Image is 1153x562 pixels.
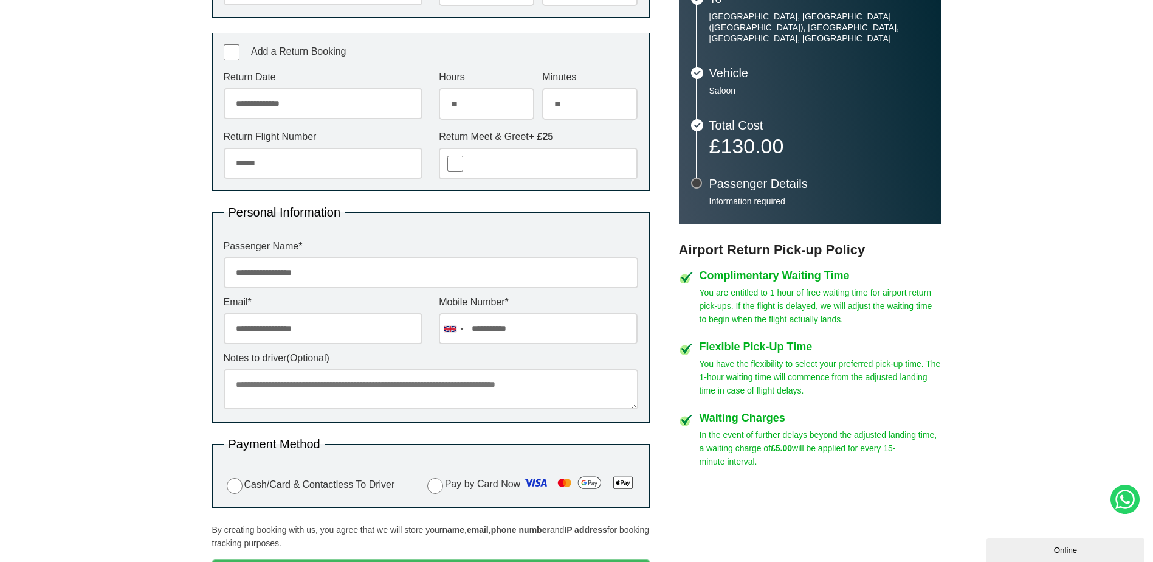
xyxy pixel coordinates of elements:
[212,523,650,550] p: By creating booking with us, you agree that we will store your , , and for booking tracking purpo...
[709,178,929,190] h3: Passenger Details
[709,196,929,207] p: Information required
[224,44,239,60] input: Add a Return Booking
[709,137,929,154] p: £
[439,72,534,82] label: Hours
[224,241,638,251] label: Passenger Name
[439,297,638,307] label: Mobile Number
[224,297,422,307] label: Email
[700,341,941,352] h4: Flexible Pick-Up Time
[679,242,941,258] h3: Airport Return Pick-up Policy
[542,72,638,82] label: Minutes
[700,270,941,281] h4: Complimentary Waiting Time
[491,525,550,535] strong: phone number
[227,478,243,494] input: Cash/Card & Contactless To Driver
[700,428,941,468] p: In the event of further delays beyond the adjusted landing time, a waiting charge of will be appl...
[224,72,422,82] label: Return Date
[287,353,329,363] span: (Optional)
[427,478,443,494] input: Pay by Card Now
[709,11,929,44] p: [GEOGRAPHIC_DATA], [GEOGRAPHIC_DATA] ([GEOGRAPHIC_DATA]), [GEOGRAPHIC_DATA], [GEOGRAPHIC_DATA], [...
[467,525,489,535] strong: email
[529,131,553,142] strong: + £25
[442,525,464,535] strong: name
[251,46,346,57] span: Add a Return Booking
[709,85,929,96] p: Saloon
[720,134,783,158] span: 130.00
[709,67,929,79] h3: Vehicle
[771,443,792,453] strong: £5.00
[224,476,395,494] label: Cash/Card & Contactless To Driver
[439,314,467,344] div: United Kingdom: +44
[700,286,941,326] p: You are entitled to 1 hour of free waiting time for airport return pick-ups. If the flight is del...
[224,438,325,450] legend: Payment Method
[224,206,346,218] legend: Personal Information
[986,535,1147,562] iframe: chat widget
[564,525,607,535] strong: IP address
[424,473,638,496] label: Pay by Card Now
[224,353,638,363] label: Notes to driver
[709,119,929,131] h3: Total Cost
[700,357,941,397] p: You have the flexibility to select your preferred pick-up time. The 1-hour waiting time will comm...
[439,132,638,142] label: Return Meet & Greet
[700,412,941,423] h4: Waiting Charges
[224,132,422,142] label: Return Flight Number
